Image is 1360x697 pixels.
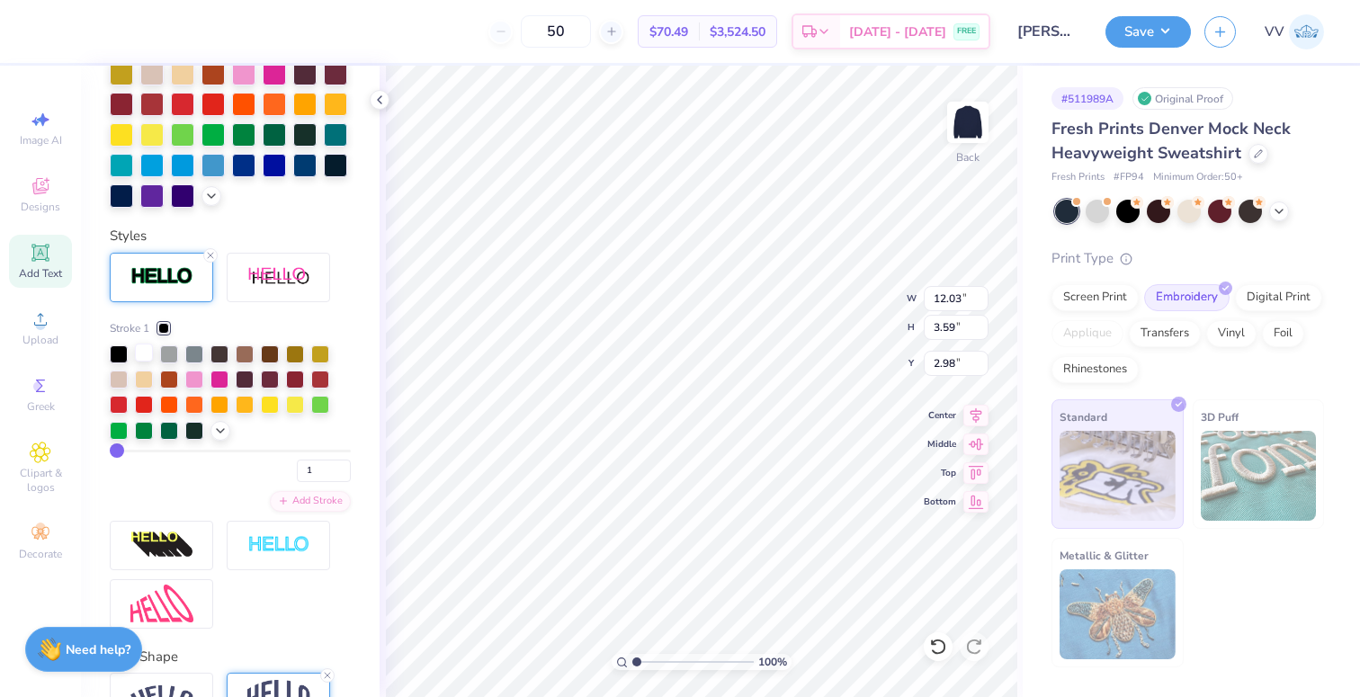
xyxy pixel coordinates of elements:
[22,333,58,347] span: Upload
[9,466,72,495] span: Clipart & logos
[849,22,946,41] span: [DATE] - [DATE]
[924,409,956,422] span: Center
[649,22,688,41] span: $70.49
[1004,13,1092,49] input: Untitled Design
[521,15,591,48] input: – –
[1105,16,1191,48] button: Save
[1051,320,1123,347] div: Applique
[710,22,765,41] span: $3,524.50
[27,399,55,414] span: Greek
[1201,431,1317,521] img: 3D Puff
[247,266,310,289] img: Shadow
[130,585,193,623] img: Free Distort
[130,266,193,287] img: Stroke
[1051,118,1291,164] span: Fresh Prints Denver Mock Neck Heavyweight Sweatshirt
[1153,170,1243,185] span: Minimum Order: 50 +
[21,200,60,214] span: Designs
[1060,431,1176,521] img: Standard
[1289,14,1324,49] img: Via Villanueva
[924,438,956,451] span: Middle
[950,104,986,140] img: Back
[1060,407,1107,426] span: Standard
[19,547,62,561] span: Decorate
[110,647,351,667] div: Text Shape
[1206,320,1257,347] div: Vinyl
[1051,248,1324,269] div: Print Type
[1201,407,1239,426] span: 3D Puff
[1265,14,1324,49] a: VV
[924,496,956,508] span: Bottom
[1265,22,1284,42] span: VV
[956,149,980,165] div: Back
[1051,170,1105,185] span: Fresh Prints
[19,266,62,281] span: Add Text
[1060,569,1176,659] img: Metallic & Glitter
[957,25,976,38] span: FREE
[758,654,787,670] span: 100 %
[924,467,956,479] span: Top
[270,491,351,512] div: Add Stroke
[66,641,130,658] strong: Need help?
[1051,356,1139,383] div: Rhinestones
[1129,320,1201,347] div: Transfers
[1132,87,1233,110] div: Original Proof
[130,531,193,559] img: 3d Illusion
[1051,284,1139,311] div: Screen Print
[1114,170,1144,185] span: # FP94
[247,535,310,556] img: Negative Space
[1060,546,1149,565] span: Metallic & Glitter
[1051,87,1123,110] div: # 511989A
[110,320,149,336] span: Stroke 1
[1144,284,1230,311] div: Embroidery
[1235,284,1322,311] div: Digital Print
[1262,320,1304,347] div: Foil
[110,226,351,246] div: Styles
[20,133,62,147] span: Image AI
